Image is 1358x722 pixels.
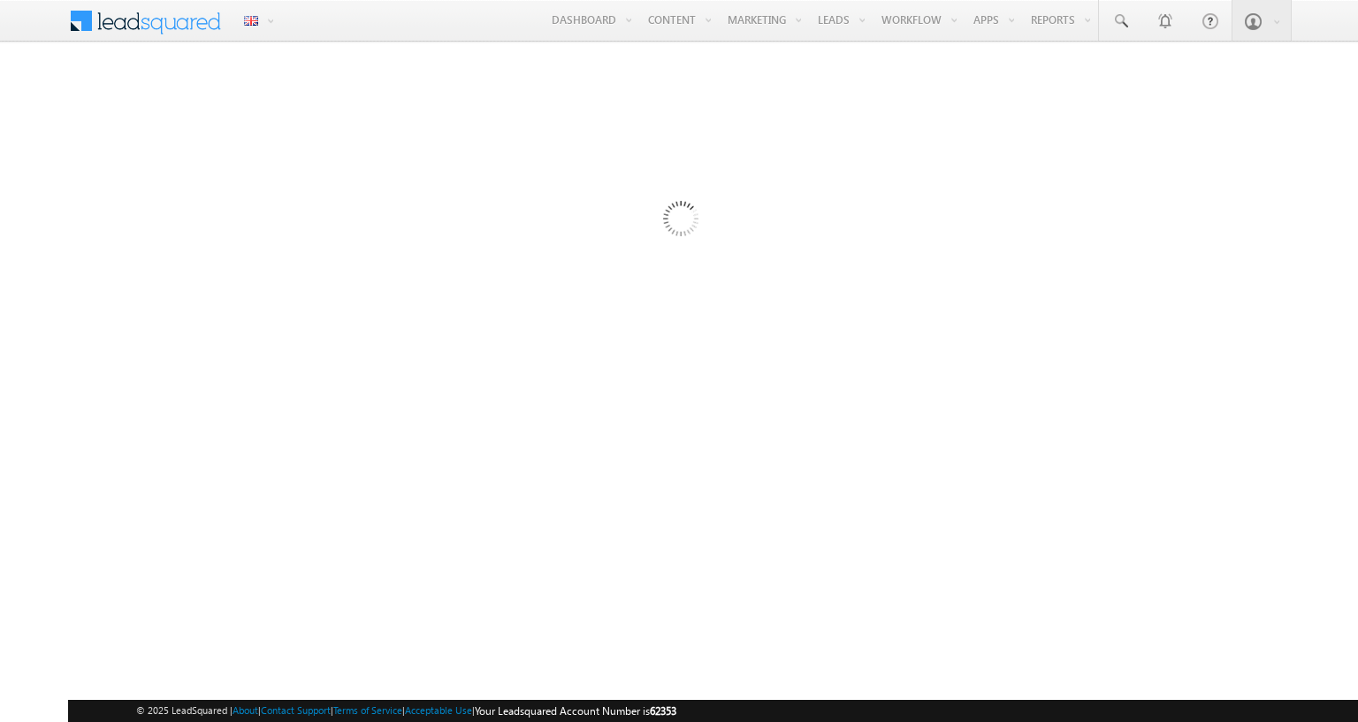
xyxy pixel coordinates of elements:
a: About [233,704,258,716]
a: Contact Support [261,704,331,716]
span: © 2025 LeadSquared | | | | | [136,703,676,719]
a: Terms of Service [333,704,402,716]
a: Acceptable Use [405,704,472,716]
span: 62353 [650,704,676,718]
img: Loading... [588,130,771,313]
span: Your Leadsquared Account Number is [475,704,676,718]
